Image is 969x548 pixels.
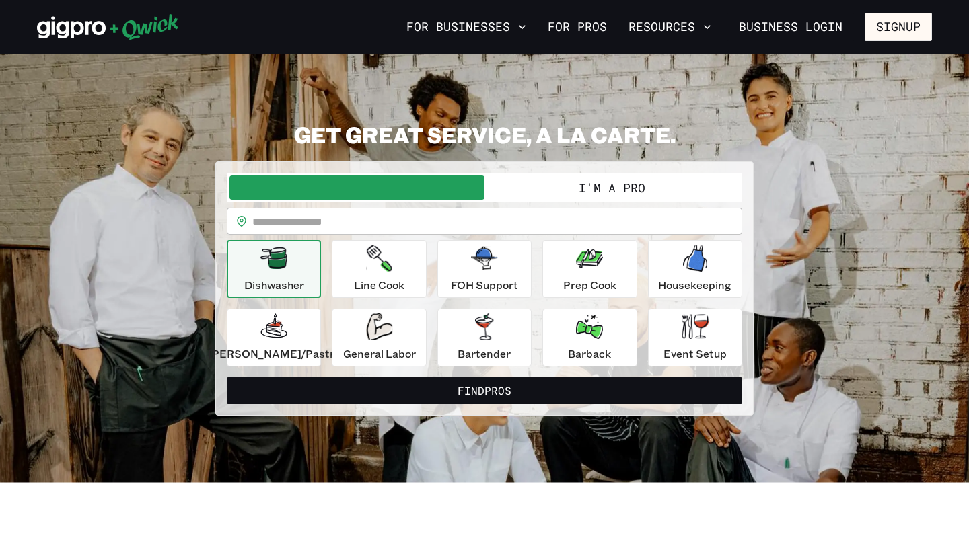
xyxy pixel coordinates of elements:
[563,277,616,293] p: Prep Cook
[244,277,304,293] p: Dishwasher
[542,240,637,298] button: Prep Cook
[485,175,740,200] button: I'm a Pro
[542,309,637,366] button: Barback
[623,15,717,38] button: Resources
[227,377,742,404] button: FindPros
[458,346,511,362] p: Bartender
[215,121,754,148] h2: GET GREAT SERVICE, A LA CARTE.
[332,240,426,298] button: Line Cook
[648,240,742,298] button: Housekeeping
[568,346,611,362] p: Barback
[451,277,518,293] p: FOH Support
[227,240,321,298] button: Dishwasher
[208,346,340,362] p: [PERSON_NAME]/Pastry
[401,15,532,38] button: For Businesses
[332,309,426,366] button: General Labor
[648,309,742,366] button: Event Setup
[354,277,404,293] p: Line Cook
[727,13,854,41] a: Business Login
[437,240,532,298] button: FOH Support
[658,277,731,293] p: Housekeeping
[229,175,485,200] button: I'm a Business
[663,346,727,362] p: Event Setup
[437,309,532,366] button: Bartender
[865,13,932,41] button: Signup
[542,15,612,38] a: For Pros
[227,309,321,366] button: [PERSON_NAME]/Pastry
[343,346,416,362] p: General Labor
